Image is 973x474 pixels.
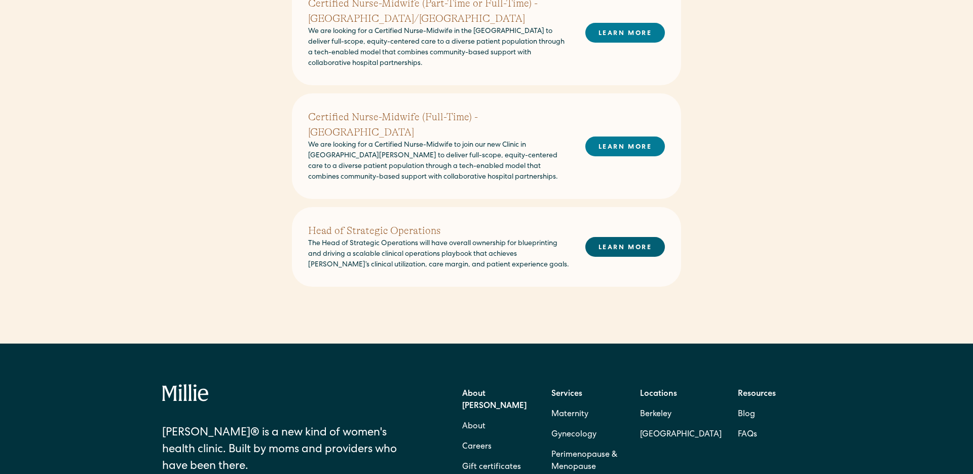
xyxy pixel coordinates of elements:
[738,390,776,398] strong: Resources
[585,23,665,43] a: LEARN MORE
[308,26,569,69] p: We are looking for a Certified Nurse-Midwife in the [GEOGRAPHIC_DATA] to deliver full-scope, equi...
[308,110,569,140] h2: Certified Nurse-Midwife (Full-Time) - [GEOGRAPHIC_DATA]
[640,390,677,398] strong: Locations
[551,390,582,398] strong: Services
[585,237,665,257] a: LEARN MORE
[308,239,569,270] p: The Head of Strategic Operations will have overall ownership for blueprinting and driving a scala...
[738,404,755,425] a: Blog
[462,437,492,457] a: Careers
[585,137,665,156] a: LEARN MORE
[462,390,527,411] strong: About [PERSON_NAME]
[308,223,569,239] h2: Head of Strategic Operations
[462,417,485,437] a: About
[738,425,757,445] a: FAQs
[551,425,596,445] a: Gynecology
[308,140,569,183] p: We are looking for a Certified Nurse-Midwife to join our new Clinic in [GEOGRAPHIC_DATA][PERSON_N...
[640,425,722,445] a: [GEOGRAPHIC_DATA]
[551,404,588,425] a: Maternity
[640,404,722,425] a: Berkeley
